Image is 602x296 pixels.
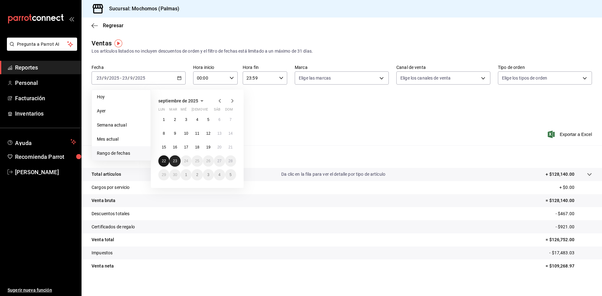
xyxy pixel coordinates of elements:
[243,65,287,70] label: Hora fin
[128,75,129,80] span: /
[185,117,187,122] abbr: 3 de septiembre de 2025
[122,75,128,80] input: --
[163,131,165,136] abbr: 8 de septiembre de 2025
[207,117,209,122] abbr: 5 de septiembre de 2025
[229,159,233,163] abbr: 28 de septiembre de 2025
[195,145,199,149] abbr: 18 de septiembre de 2025
[114,39,122,47] img: Tooltip marker
[133,75,135,80] span: /
[192,169,203,180] button: 2 de octubre de 2025
[174,117,176,122] abbr: 2 de septiembre de 2025
[107,75,109,80] span: /
[218,117,220,122] abbr: 6 de septiembre de 2025
[217,131,221,136] abbr: 13 de septiembre de 2025
[158,155,169,167] button: 22 de septiembre de 2025
[158,142,169,153] button: 15 de septiembre de 2025
[214,107,220,114] abbr: sábado
[206,159,210,163] abbr: 26 de septiembre de 2025
[214,142,225,153] button: 20 de septiembre de 2025
[181,107,187,114] abbr: miércoles
[181,128,192,139] button: 10 de septiembre de 2025
[181,114,192,125] button: 3 de septiembre de 2025
[192,114,203,125] button: 4 de septiembre de 2025
[102,75,104,80] span: /
[15,63,76,72] span: Reportes
[15,138,68,146] span: Ayuda
[181,155,192,167] button: 24 de septiembre de 2025
[4,45,77,52] a: Pregunta a Parrot AI
[169,128,180,139] button: 9 de septiembre de 2025
[193,65,238,70] label: Hora inicio
[203,169,214,180] button: 3 de octubre de 2025
[15,109,76,118] span: Inventarios
[206,145,210,149] abbr: 19 de septiembre de 2025
[217,145,221,149] abbr: 20 de septiembre de 2025
[206,131,210,136] abbr: 12 de septiembre de 2025
[181,169,192,180] button: 1 de octubre de 2025
[396,65,490,70] label: Canal de venta
[185,173,187,177] abbr: 1 de octubre de 2025
[7,38,77,51] button: Pregunta a Parrot AI
[218,173,220,177] abbr: 4 de octubre de 2025
[173,159,177,163] abbr: 23 de septiembre de 2025
[92,48,592,55] div: Los artículos listados no incluyen descuentos de orden y el filtro de fechas está limitado a un m...
[109,75,119,80] input: ----
[169,107,177,114] abbr: martes
[225,142,236,153] button: 21 de septiembre de 2025
[173,145,177,149] abbr: 16 de septiembre de 2025
[214,128,225,139] button: 13 de septiembre de 2025
[229,131,233,136] abbr: 14 de septiembre de 2025
[92,171,121,178] p: Total artículos
[559,184,592,191] p: + $0.00
[97,94,145,100] span: Hoy
[207,173,209,177] abbr: 3 de octubre de 2025
[158,114,169,125] button: 1 de septiembre de 2025
[192,128,203,139] button: 11 de septiembre de 2025
[92,184,130,191] p: Cargos por servicio
[203,107,208,114] abbr: viernes
[217,159,221,163] abbr: 27 de septiembre de 2025
[97,136,145,143] span: Mes actual
[158,107,165,114] abbr: lunes
[163,117,165,122] abbr: 1 de septiembre de 2025
[97,150,145,157] span: Rango de fechas
[400,75,451,81] span: Elige los canales de venta
[225,107,233,114] abbr: domingo
[203,128,214,139] button: 12 de septiembre de 2025
[184,131,188,136] abbr: 10 de septiembre de 2025
[549,250,592,256] p: - $17,483.03
[162,145,166,149] abbr: 15 de septiembre de 2025
[15,153,76,161] span: Recomienda Parrot
[549,131,592,138] button: Exportar a Excel
[120,75,121,80] span: -
[195,159,199,163] abbr: 25 de septiembre de 2025
[96,75,102,80] input: --
[158,128,169,139] button: 8 de septiembre de 2025
[15,94,76,102] span: Facturación
[299,75,331,81] span: Elige las marcas
[169,114,180,125] button: 2 de septiembre de 2025
[162,159,166,163] abbr: 22 de septiembre de 2025
[184,159,188,163] abbr: 24 de septiembre de 2025
[92,250,113,256] p: Impuestos
[92,263,114,269] p: Venta neta
[15,168,76,176] span: [PERSON_NAME]
[8,287,76,293] span: Sugerir nueva función
[203,142,214,153] button: 19 de septiembre de 2025
[502,75,547,81] span: Elige los tipos de orden
[92,236,114,243] p: Venta total
[225,169,236,180] button: 5 de octubre de 2025
[97,108,145,114] span: Ayer
[556,210,592,217] p: - $467.00
[230,117,232,122] abbr: 7 de septiembre de 2025
[556,224,592,230] p: - $921.00
[158,97,206,105] button: septiembre de 2025
[281,171,385,178] p: Da clic en la fila para ver el detalle por tipo de artículo
[169,155,180,167] button: 23 de septiembre de 2025
[169,142,180,153] button: 16 de septiembre de 2025
[92,153,592,160] p: Resumen
[546,263,592,269] p: = $109,268.97
[173,173,177,177] abbr: 30 de septiembre de 2025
